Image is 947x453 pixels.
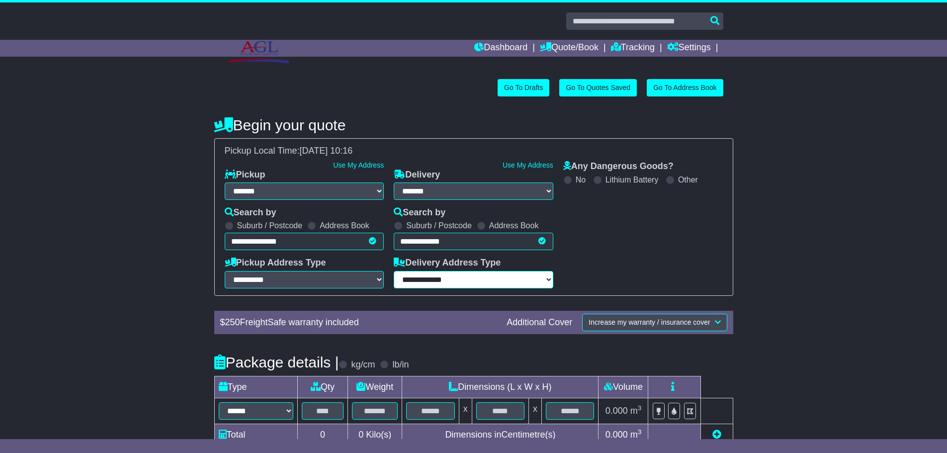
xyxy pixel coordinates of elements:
[348,424,402,446] td: Kilo(s)
[237,221,303,230] label: Suburb / Postcode
[529,398,542,424] td: x
[215,317,502,328] div: $ FreightSafe warranty included
[394,170,440,181] label: Delivery
[502,317,577,328] div: Additional Cover
[402,376,599,398] td: Dimensions (L x W x H)
[630,406,642,416] span: m
[214,424,297,446] td: Total
[300,146,353,156] span: [DATE] 10:16
[498,79,549,96] a: Go To Drafts
[605,430,628,440] span: 0.000
[605,175,659,184] label: Lithium Battery
[394,207,445,218] label: Search by
[678,175,698,184] label: Other
[394,258,501,269] label: Delivery Address Type
[605,406,628,416] span: 0.000
[576,175,586,184] label: No
[406,221,472,230] label: Suburb / Postcode
[402,424,599,446] td: Dimensions in Centimetre(s)
[220,146,728,157] div: Pickup Local Time:
[297,424,348,446] td: 0
[503,161,553,169] a: Use My Address
[459,398,472,424] td: x
[392,360,409,370] label: lb/in
[320,221,369,230] label: Address Book
[214,354,339,370] h4: Package details |
[214,117,733,133] h4: Begin your quote
[599,376,648,398] td: Volume
[667,40,711,57] a: Settings
[647,79,723,96] a: Go To Address Book
[225,317,240,327] span: 250
[712,430,721,440] a: Add new item
[630,430,642,440] span: m
[225,170,265,181] label: Pickup
[474,40,527,57] a: Dashboard
[559,79,637,96] a: Go To Quotes Saved
[563,161,674,172] label: Any Dangerous Goods?
[225,258,326,269] label: Pickup Address Type
[348,376,402,398] td: Weight
[638,404,642,412] sup: 3
[540,40,599,57] a: Quote/Book
[611,40,655,57] a: Tracking
[582,314,727,331] button: Increase my warranty / insurance cover
[214,376,297,398] td: Type
[358,430,363,440] span: 0
[225,207,276,218] label: Search by
[589,318,710,326] span: Increase my warranty / insurance cover
[297,376,348,398] td: Qty
[638,428,642,436] sup: 3
[489,221,539,230] label: Address Book
[333,161,384,169] a: Use My Address
[351,360,375,370] label: kg/cm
